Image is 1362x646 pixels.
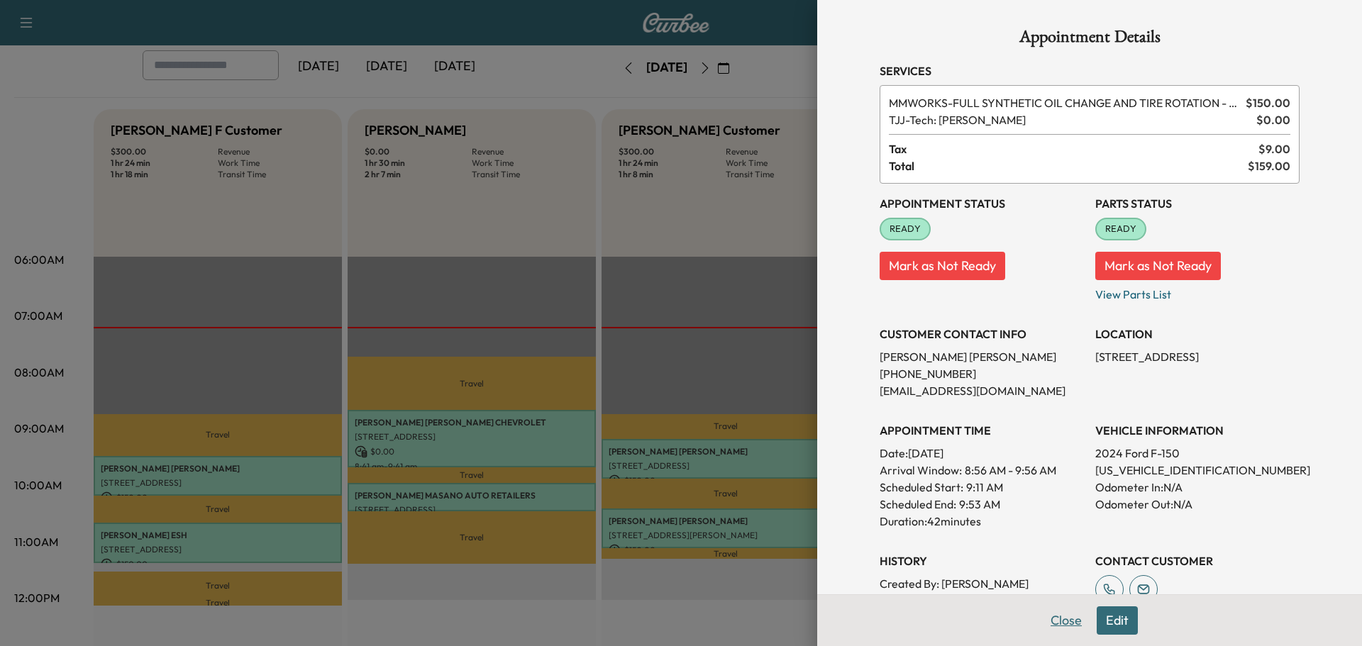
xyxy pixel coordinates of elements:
h3: APPOINTMENT TIME [880,422,1084,439]
p: View Parts List [1095,280,1300,303]
span: READY [1097,222,1145,236]
p: Duration: 42 minutes [880,513,1084,530]
span: $ 9.00 [1258,140,1290,157]
p: Created At : [DATE] 12:41:11 PM [880,592,1084,609]
button: Close [1041,606,1091,635]
h3: History [880,552,1084,569]
span: 8:56 AM - 9:56 AM [965,462,1056,479]
p: 9:53 AM [959,496,1000,513]
span: $ 150.00 [1246,94,1290,111]
h3: CONTACT CUSTOMER [1095,552,1300,569]
h3: VEHICLE INFORMATION [1095,422,1300,439]
p: Created By : [PERSON_NAME] [880,575,1084,592]
p: [PHONE_NUMBER] [880,365,1084,382]
h1: Appointment Details [880,28,1300,51]
button: Mark as Not Ready [1095,252,1221,280]
h3: Services [880,62,1300,79]
span: Total [889,157,1248,174]
p: Date: [DATE] [880,445,1084,462]
p: Scheduled Start: [880,479,963,496]
span: $ 159.00 [1248,157,1290,174]
button: Edit [1097,606,1138,635]
span: READY [881,222,929,236]
p: [STREET_ADDRESS] [1095,348,1300,365]
p: Arrival Window: [880,462,1084,479]
p: Scheduled End: [880,496,956,513]
span: Tech: Jay J [889,111,1251,128]
p: Odometer In: N/A [1095,479,1300,496]
p: Odometer Out: N/A [1095,496,1300,513]
p: [EMAIL_ADDRESS][DOMAIN_NAME] [880,382,1084,399]
h3: Parts Status [1095,195,1300,212]
button: Mark as Not Ready [880,252,1005,280]
h3: Appointment Status [880,195,1084,212]
h3: LOCATION [1095,325,1300,343]
h3: CUSTOMER CONTACT INFO [880,325,1084,343]
span: FULL SYNTHETIC OIL CHANGE AND TIRE ROTATION - WORKS PACKAGE [889,94,1240,111]
span: $ 0.00 [1256,111,1290,128]
p: 9:11 AM [966,479,1003,496]
span: Tax [889,140,1258,157]
p: 2024 Ford F-150 [1095,445,1300,462]
p: [PERSON_NAME] [PERSON_NAME] [880,348,1084,365]
p: [US_VEHICLE_IDENTIFICATION_NUMBER] [1095,462,1300,479]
